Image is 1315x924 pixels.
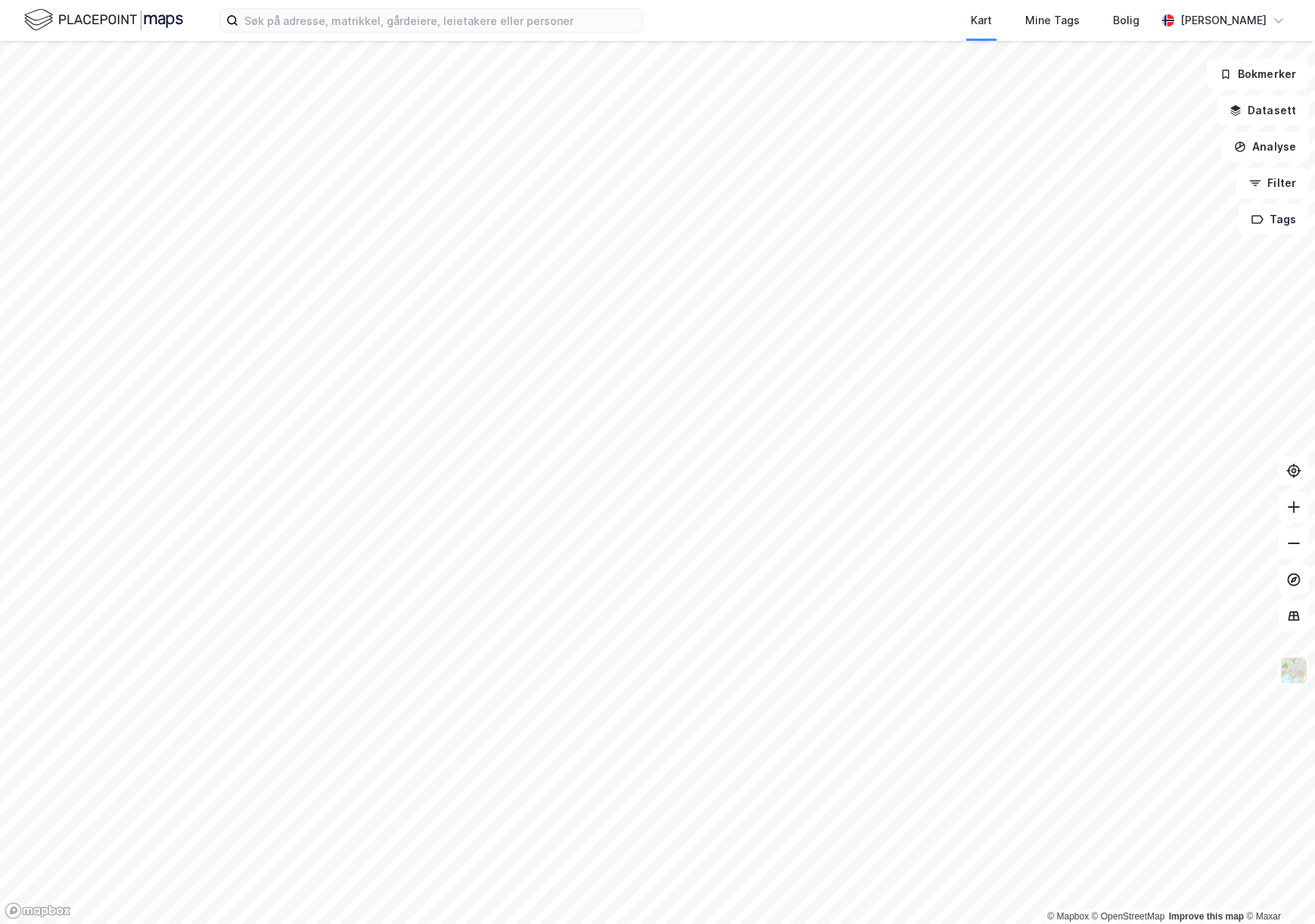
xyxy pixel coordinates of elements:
[1113,11,1139,30] div: Bolig
[24,7,183,33] img: logo.f888ab2527a4732fd821a326f86c7f29.svg
[1239,851,1315,924] iframe: Chat Widget
[238,9,642,32] input: Søk på adresse, matrikkel, gårdeiere, leietakere eller personer
[971,11,992,30] div: Kart
[1180,11,1267,30] div: [PERSON_NAME]
[1025,11,1080,30] div: Mine Tags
